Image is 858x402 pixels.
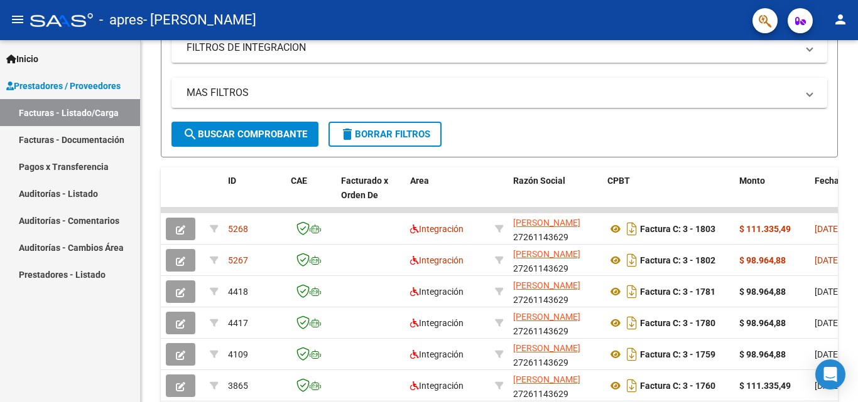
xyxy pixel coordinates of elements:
[815,359,845,389] div: Open Intercom Messenger
[329,122,442,147] button: Borrar Filtros
[513,312,580,322] span: [PERSON_NAME]
[640,318,715,328] strong: Factura C: 3 - 1780
[815,287,840,297] span: [DATE]
[513,343,580,353] span: [PERSON_NAME]
[291,176,307,186] span: CAE
[99,6,143,34] span: - apres
[640,255,715,265] strong: Factura C: 3 - 1802
[739,255,786,265] strong: $ 98.964,88
[340,127,355,142] mat-icon: delete
[513,280,580,290] span: [PERSON_NAME]
[513,278,597,305] div: 27261143629
[739,287,786,297] strong: $ 98.964,88
[624,219,640,239] i: Descargar documento
[410,318,464,328] span: Integración
[187,86,797,100] mat-panel-title: MAS FILTROS
[410,287,464,297] span: Integración
[171,33,827,63] mat-expansion-panel-header: FILTROS DE INTEGRACION
[228,176,236,186] span: ID
[513,341,597,368] div: 27261143629
[815,349,840,359] span: [DATE]
[171,78,827,108] mat-expansion-panel-header: MAS FILTROS
[815,255,840,265] span: [DATE]
[513,216,597,242] div: 27261143629
[228,349,248,359] span: 4109
[833,12,848,27] mat-icon: person
[739,224,791,234] strong: $ 111.335,49
[405,167,490,223] datatable-header-cell: Area
[410,176,429,186] span: Area
[508,167,602,223] datatable-header-cell: Razón Social
[171,122,318,147] button: Buscar Comprobante
[739,349,786,359] strong: $ 98.964,88
[640,224,715,234] strong: Factura C: 3 - 1803
[10,12,25,27] mat-icon: menu
[815,224,840,234] span: [DATE]
[223,167,286,223] datatable-header-cell: ID
[513,373,597,399] div: 27261143629
[513,310,597,336] div: 27261143629
[815,318,840,328] span: [DATE]
[286,167,336,223] datatable-header-cell: CAE
[336,167,405,223] datatable-header-cell: Facturado x Orden De
[410,255,464,265] span: Integración
[739,318,786,328] strong: $ 98.964,88
[183,129,307,140] span: Buscar Comprobante
[815,381,840,391] span: [DATE]
[624,282,640,302] i: Descargar documento
[640,381,715,391] strong: Factura C: 3 - 1760
[739,176,765,186] span: Monto
[410,349,464,359] span: Integración
[513,374,580,384] span: [PERSON_NAME]
[513,218,580,228] span: [PERSON_NAME]
[341,176,388,200] span: Facturado x Orden De
[228,224,248,234] span: 5268
[6,52,38,66] span: Inicio
[624,313,640,333] i: Descargar documento
[739,381,791,391] strong: $ 111.335,49
[340,129,430,140] span: Borrar Filtros
[410,381,464,391] span: Integración
[624,376,640,396] i: Descargar documento
[228,287,248,297] span: 4418
[183,127,198,142] mat-icon: search
[640,287,715,297] strong: Factura C: 3 - 1781
[228,318,248,328] span: 4417
[624,250,640,270] i: Descargar documento
[228,255,248,265] span: 5267
[734,167,810,223] datatable-header-cell: Monto
[513,249,580,259] span: [PERSON_NAME]
[513,247,597,273] div: 27261143629
[607,176,630,186] span: CPBT
[602,167,734,223] datatable-header-cell: CPBT
[410,224,464,234] span: Integración
[640,349,715,359] strong: Factura C: 3 - 1759
[187,41,797,55] mat-panel-title: FILTROS DE INTEGRACION
[624,344,640,364] i: Descargar documento
[143,6,256,34] span: - [PERSON_NAME]
[228,381,248,391] span: 3865
[6,79,121,93] span: Prestadores / Proveedores
[513,176,565,186] span: Razón Social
